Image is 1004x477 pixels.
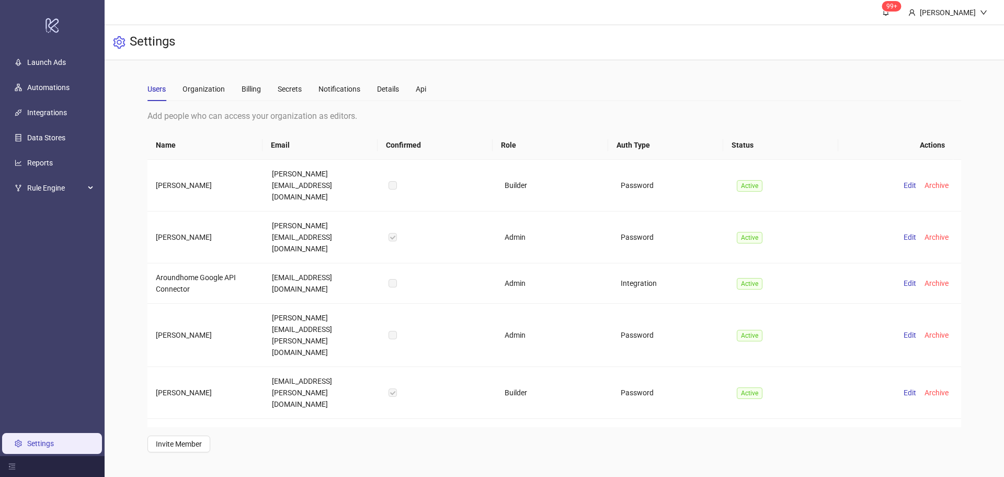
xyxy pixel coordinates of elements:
[147,367,264,419] td: [PERSON_NAME]
[496,419,612,471] td: Admin
[899,329,920,341] button: Edit
[27,108,67,117] a: Integrations
[904,233,916,241] span: Edit
[147,436,210,452] button: Invite Member
[612,263,728,304] td: Integration
[737,387,762,399] span: Active
[130,34,175,51] h3: Settings
[182,83,225,95] div: Organization
[920,386,953,399] button: Archive
[264,212,380,263] td: [PERSON_NAME][EMAIL_ADDRESS][DOMAIN_NAME]
[925,279,949,287] span: Archive
[904,389,916,397] span: Edit
[318,83,360,95] div: Notifications
[612,367,728,419] td: Password
[27,134,65,142] a: Data Stores
[27,439,54,448] a: Settings
[737,180,762,192] span: Active
[264,419,380,471] td: [EMAIL_ADDRESS][PERSON_NAME][DOMAIN_NAME]
[377,83,399,95] div: Details
[147,263,264,304] td: Aroundhome Google API Connector
[496,263,612,304] td: Admin
[612,419,728,471] td: Integration
[378,131,493,160] th: Confirmed
[496,212,612,263] td: Admin
[264,304,380,367] td: [PERSON_NAME][EMAIL_ADDRESS][PERSON_NAME][DOMAIN_NAME]
[147,212,264,263] td: [PERSON_NAME]
[278,83,302,95] div: Secrets
[920,277,953,290] button: Archive
[15,184,22,192] span: fork
[147,419,264,471] td: [PERSON_NAME]
[899,277,920,290] button: Edit
[113,36,125,49] span: setting
[27,83,70,92] a: Automations
[920,179,953,192] button: Archive
[496,367,612,419] td: Builder
[8,463,16,470] span: menu-fold
[608,131,723,160] th: Auth Type
[493,131,608,160] th: Role
[899,231,920,243] button: Edit
[904,331,916,339] span: Edit
[920,329,953,341] button: Archive
[242,83,261,95] div: Billing
[147,160,264,212] td: [PERSON_NAME]
[147,131,263,160] th: Name
[904,279,916,287] span: Edit
[264,367,380,419] td: [EMAIL_ADDRESS][PERSON_NAME][DOMAIN_NAME]
[925,331,949,339] span: Archive
[980,9,987,16] span: down
[737,232,762,243] span: Active
[612,212,728,263] td: Password
[264,160,380,212] td: [PERSON_NAME][EMAIL_ADDRESS][DOMAIN_NAME]
[27,159,53,167] a: Reports
[882,1,902,12] sup: 679
[908,9,916,16] span: user
[496,160,612,212] td: Builder
[838,131,953,160] th: Actions
[264,263,380,304] td: [EMAIL_ADDRESS][DOMAIN_NAME]
[899,179,920,192] button: Edit
[904,181,916,190] span: Edit
[147,83,166,95] div: Users
[27,178,85,198] span: Rule Engine
[27,58,66,66] a: Launch Ads
[416,83,426,95] div: Api
[920,231,953,243] button: Archive
[916,7,980,18] div: [PERSON_NAME]
[925,389,949,397] span: Archive
[925,233,949,241] span: Archive
[612,160,728,212] td: Password
[147,109,961,123] div: Add people who can access your organization as editors.
[737,278,762,290] span: Active
[156,440,202,448] span: Invite Member
[899,386,920,399] button: Edit
[882,8,889,16] span: bell
[737,330,762,341] span: Active
[496,304,612,367] td: Admin
[612,304,728,367] td: Password
[723,131,838,160] th: Status
[147,304,264,367] td: [PERSON_NAME]
[263,131,378,160] th: Email
[925,181,949,190] span: Archive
